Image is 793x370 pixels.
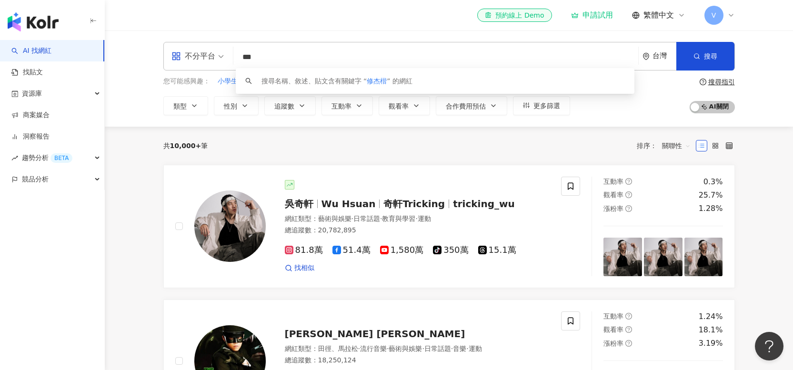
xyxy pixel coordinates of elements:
span: 田徑、馬拉松 [318,345,358,352]
button: 追蹤數 [264,96,316,115]
a: KOL Avatar吳奇軒Wu Hsuan奇軒Trickingtricking_wu網紅類型：藝術與娛樂·日常話題·教育與學習·運動總追蹤數：20,782,89581.8萬51.4萬1,580萬... [163,165,735,288]
img: post-image [603,238,642,276]
a: 找貼文 [11,68,43,77]
div: 0.3% [703,177,723,187]
span: 資源庫 [22,83,42,104]
span: 互動率 [603,178,623,185]
span: 搜尋 [704,52,717,60]
span: 奇軒Tricking [383,198,445,210]
button: 搜尋 [676,42,734,70]
a: 預約線上 Demo [477,9,552,22]
span: 小學生 [218,77,238,86]
div: 網紅類型 ： [285,344,550,354]
span: question-circle [625,340,632,347]
span: 運動 [469,345,482,352]
span: 日常話題 [353,215,380,222]
span: V [712,10,716,20]
span: tricking_wu [453,198,515,210]
span: 吳奇軒 [285,198,313,210]
span: Wu Hsuan [321,198,376,210]
div: 18.1% [699,325,723,335]
span: 運動 [418,215,431,222]
div: 1.24% [699,311,723,322]
span: · [466,345,468,352]
span: 10,000+ [170,142,201,150]
span: 51.4萬 [332,245,371,255]
div: 25.7% [699,190,723,200]
div: 台灣 [652,52,676,60]
button: 更多篩選 [513,96,570,115]
span: appstore [171,51,181,61]
span: 找相似 [294,263,314,273]
span: · [387,345,389,352]
span: 流行音樂 [360,345,387,352]
span: · [358,345,360,352]
span: 教育與學習 [382,215,415,222]
span: · [422,345,424,352]
span: 繁體中文 [643,10,674,20]
span: 互動率 [603,312,623,320]
span: 類型 [173,102,187,110]
span: · [351,215,353,222]
img: post-image [644,238,683,276]
span: search [245,78,252,84]
span: [PERSON_NAME] [PERSON_NAME] [285,328,465,340]
div: 排序： [637,138,696,153]
span: 合作費用預估 [446,102,486,110]
span: 競品分析 [22,169,49,190]
span: 350萬 [433,245,468,255]
span: 觀看率 [389,102,409,110]
span: 漲粉率 [603,205,623,212]
img: KOL Avatar [194,190,266,262]
img: logo [8,12,59,31]
span: 性別 [224,102,237,110]
span: 音樂 [453,345,466,352]
div: 1.28% [699,203,723,214]
a: 找相似 [285,263,314,273]
span: 81.8萬 [285,245,323,255]
div: 預約線上 Demo [485,10,544,20]
span: 更多篩選 [533,102,560,110]
span: 修杰楷 [367,77,387,85]
button: 互動率 [321,96,373,115]
button: 小學生 [217,76,238,87]
button: 性別 [214,96,259,115]
span: question-circle [625,326,632,333]
span: · [451,345,453,352]
span: environment [642,53,650,60]
span: 1,580萬 [380,245,424,255]
span: question-circle [625,178,632,185]
a: searchAI 找網紅 [11,46,51,56]
span: question-circle [700,79,706,85]
div: 3.19% [699,338,723,349]
span: 觀看率 [603,326,623,333]
span: 漲粉率 [603,340,623,347]
div: BETA [50,153,72,163]
a: 申請試用 [571,10,613,20]
span: rise [11,155,18,161]
a: 洞察報告 [11,132,50,141]
span: 觀看率 [603,191,623,199]
span: 日常話題 [424,345,451,352]
span: 藝術與娛樂 [318,215,351,222]
span: 趨勢分析 [22,147,72,169]
span: question-circle [625,191,632,198]
iframe: Help Scout Beacon - Open [755,332,783,360]
div: 不分平台 [171,49,215,64]
img: post-image [684,238,723,276]
a: 商案媒合 [11,110,50,120]
div: 總追蹤數 ： 18,250,124 [285,356,550,365]
span: 15.1萬 [478,245,516,255]
div: 總追蹤數 ： 20,782,895 [285,226,550,235]
span: 您可能感興趣： [163,77,210,86]
span: 互動率 [331,102,351,110]
span: · [380,215,382,222]
button: 觀看率 [379,96,430,115]
span: question-circle [625,313,632,320]
button: 類型 [163,96,208,115]
button: 合作費用預估 [436,96,507,115]
div: 共 筆 [163,142,208,150]
div: 搜尋指引 [708,78,735,86]
span: question-circle [625,205,632,212]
